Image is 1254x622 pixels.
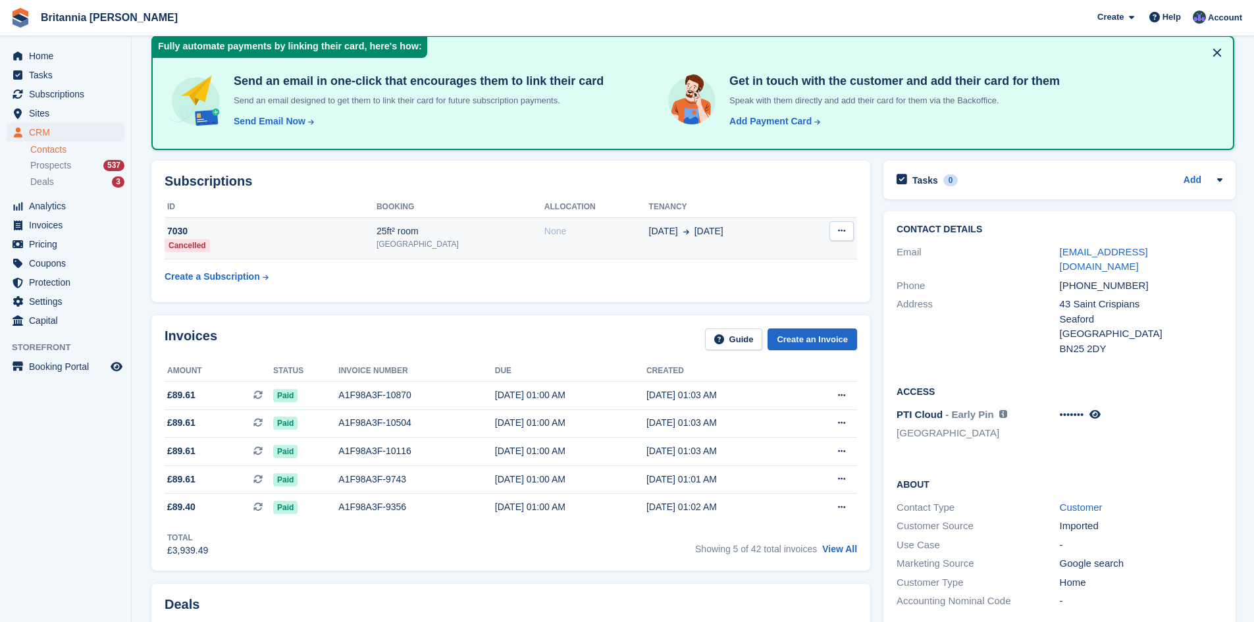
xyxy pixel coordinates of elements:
span: - Early Pin [945,409,993,420]
th: Booking [377,197,544,218]
div: Imported [1060,519,1222,534]
a: menu [7,197,124,215]
div: BN25 2DY [1060,342,1222,357]
span: Storefront [12,341,131,354]
div: None [544,224,649,238]
h2: Subscriptions [165,174,857,189]
h2: Deals [165,597,199,612]
span: Help [1163,11,1181,24]
span: £89.40 [167,500,196,514]
div: [DATE] 01:00 AM [495,416,646,430]
div: [DATE] 01:03 AM [646,416,798,430]
a: Contacts [30,143,124,156]
a: menu [7,66,124,84]
a: Create an Invoice [768,328,857,350]
div: [DATE] 01:01 AM [646,473,798,486]
th: ID [165,197,377,218]
a: Britannia [PERSON_NAME] [36,7,183,28]
th: Allocation [544,197,649,218]
span: Analytics [29,197,108,215]
th: Tenancy [649,197,801,218]
div: [GEOGRAPHIC_DATA] [1060,326,1222,342]
span: Paid [273,473,298,486]
span: Paid [273,445,298,458]
span: PTI Cloud [897,409,943,420]
div: [DATE] 01:00 AM [495,444,646,458]
div: 0 [943,174,958,186]
th: Due [495,361,646,382]
a: menu [7,292,124,311]
a: menu [7,85,124,103]
span: £89.61 [167,473,196,486]
img: stora-icon-8386f47178a22dfd0bd8f6a31ec36ba5ce8667c1dd55bd0f319d3a0aa187defe.svg [11,8,30,28]
div: 25ft² room [377,224,544,238]
div: Create a Subscription [165,270,260,284]
p: Send an email designed to get them to link their card for future subscription payments. [228,94,604,107]
a: menu [7,235,124,253]
h2: Access [897,384,1222,398]
img: send-email-b5881ef4c8f827a638e46e229e590028c7e36e3a6c99d2365469aff88783de13.svg [169,74,223,128]
span: Sites [29,104,108,122]
div: A1F98A3F-10870 [338,388,494,402]
span: Subscriptions [29,85,108,103]
span: Booking Portal [29,357,108,376]
div: [DATE] 01:00 AM [495,500,646,514]
a: menu [7,216,124,234]
span: Protection [29,273,108,292]
span: Tasks [29,66,108,84]
span: £89.61 [167,444,196,458]
div: A1F98A3F-9356 [338,500,494,514]
div: - [1060,538,1222,553]
span: [DATE] [694,224,723,238]
div: Send Email Now [234,115,305,128]
div: - [1060,594,1222,609]
a: menu [7,47,124,65]
span: Settings [29,292,108,311]
h2: About [897,477,1222,490]
span: Home [29,47,108,65]
div: Accounting Nominal Code [897,594,1059,609]
div: Address [897,297,1059,356]
a: View All [822,544,857,554]
div: 7030 [165,224,377,238]
th: Amount [165,361,273,382]
a: menu [7,357,124,376]
li: [GEOGRAPHIC_DATA] [897,426,1059,441]
div: [GEOGRAPHIC_DATA] [377,238,544,250]
img: icon-info-grey-7440780725fd019a000dd9b08b2336e03edf1995a4989e88bcd33f0948082b44.svg [999,410,1007,418]
div: Contact Type [897,500,1059,515]
span: [DATE] [649,224,678,238]
span: Paid [273,417,298,430]
div: Use Case [897,538,1059,553]
h4: Send an email in one-click that encourages them to link their card [228,74,604,89]
div: Phone [897,278,1059,294]
div: A1F98A3F-9743 [338,473,494,486]
div: [DATE] 01:00 AM [495,473,646,486]
a: Guide [705,328,763,350]
div: [DATE] 01:03 AM [646,388,798,402]
div: Marketing Source [897,556,1059,571]
a: Add [1184,173,1201,188]
a: Preview store [109,359,124,375]
img: Lee Cradock [1193,11,1206,24]
div: A1F98A3F-10116 [338,444,494,458]
a: Create a Subscription [165,265,269,289]
div: Customer Source [897,519,1059,534]
span: Prospects [30,159,71,172]
div: A1F98A3F-10504 [338,416,494,430]
img: get-in-touch-e3e95b6451f4e49772a6039d3abdde126589d6f45a760754adfa51be33bf0f70.svg [665,74,719,128]
a: menu [7,311,124,330]
a: Add Payment Card [724,115,822,128]
th: Status [273,361,338,382]
a: menu [7,104,124,122]
div: Email [897,245,1059,274]
div: [PHONE_NUMBER] [1060,278,1222,294]
span: Invoices [29,216,108,234]
div: 3 [112,176,124,188]
div: [DATE] 01:03 AM [646,444,798,458]
span: Account [1208,11,1242,24]
a: [EMAIL_ADDRESS][DOMAIN_NAME] [1060,246,1148,272]
div: 43 Saint Crispians [1060,297,1222,312]
div: £3,939.49 [167,544,208,557]
a: menu [7,273,124,292]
